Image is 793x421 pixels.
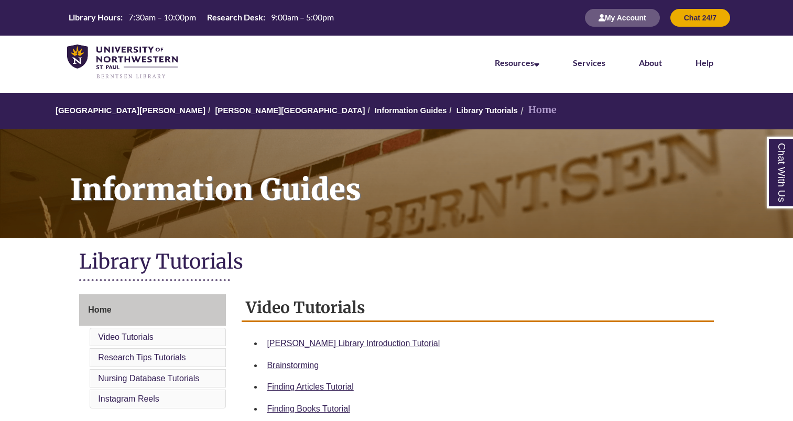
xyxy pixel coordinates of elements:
h1: Information Guides [59,129,793,225]
div: Guide Page Menu [79,294,226,411]
th: Research Desk: [203,12,267,23]
a: [PERSON_NAME][GEOGRAPHIC_DATA] [215,106,365,115]
a: Information Guides [375,106,447,115]
span: 7:30am – 10:00pm [128,12,196,22]
th: Library Hours: [64,12,124,23]
a: My Account [585,13,660,22]
a: Video Tutorials [98,333,154,341]
a: Library Tutorials [457,106,518,115]
a: About [639,58,662,68]
a: Help [696,58,713,68]
img: UNWSP Library Logo [67,45,178,80]
a: Chat 24/7 [670,13,730,22]
span: Home [88,305,111,314]
a: Research Tips Tutorials [98,353,186,362]
li: Home [518,103,557,118]
button: Chat 24/7 [670,9,730,27]
h2: Video Tutorials [242,294,713,322]
a: [PERSON_NAME] Library Introduction Tutorial [267,339,440,348]
a: Instagram Reels [98,394,159,403]
button: My Account [585,9,660,27]
span: 9:00am – 5:00pm [271,12,334,22]
a: Services [573,58,605,68]
h1: Library Tutorials [79,249,713,276]
a: Hours Today [64,12,338,24]
a: Resources [495,58,539,68]
table: Hours Today [64,12,338,23]
a: Finding Books Tutorial [267,404,350,413]
a: Nursing Database Tutorials [98,374,199,383]
a: Home [79,294,226,326]
a: Brainstorming [267,361,319,370]
a: Finding Articles Tutorial [267,382,353,391]
a: [GEOGRAPHIC_DATA][PERSON_NAME] [56,106,205,115]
